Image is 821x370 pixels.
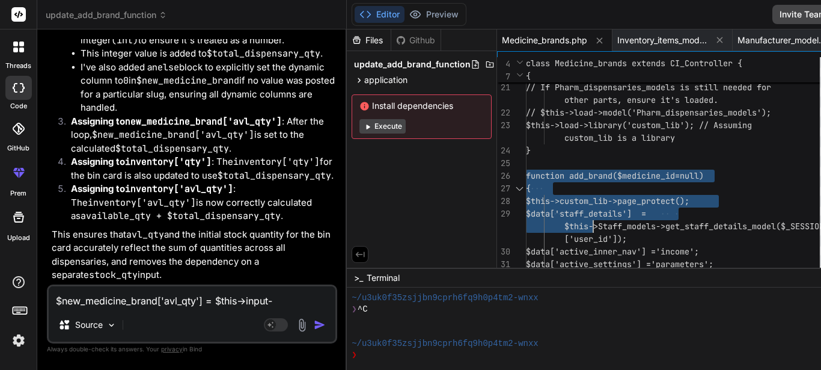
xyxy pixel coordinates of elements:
code: inventory['avl_qty'] [125,183,233,195]
img: attachment [295,318,309,332]
strong: Assigning to [71,116,282,127]
li: This integer value is added to . [81,47,335,61]
span: privacy [161,345,183,353]
code: stock_qty [89,269,138,281]
label: code [10,101,27,111]
code: (int) [111,34,138,46]
span: other parts, ensure it's loaded. [564,94,718,105]
div: 28 [497,195,510,208]
code: $total_dispensary_qty [115,143,229,155]
span: eeded for [728,82,771,93]
div: 27 [497,182,510,195]
span: class Medicine_brands extends CI_Controller { [526,58,742,69]
p: Source [75,319,103,331]
span: >_ [354,272,363,284]
span: Medicine_brands.php [502,34,587,46]
div: 25 [497,157,510,170]
span: ~/u3uk0f35zsjjbn9cprh6fq9h0p4tm2-wnxx [352,292,539,304]
div: 24 [497,144,510,157]
code: inventory['avl_qty'] [88,197,196,209]
button: Preview [404,6,463,23]
span: Inventory_items_models.php [617,34,707,46]
span: $data['active_settings'] ='parameters'; [526,259,713,270]
span: function add_brand($medicine_id=null) [526,170,704,181]
div: 26 [497,170,510,182]
label: Upload [7,233,30,243]
button: Editor [355,6,404,23]
span: update_add_brand_function [354,58,471,70]
span: ❯ [352,350,358,361]
span: $data['active_inner_nav'] ='income'; [526,246,699,257]
label: GitHub [7,143,29,153]
label: threads [5,61,31,71]
strong: Assigning to [71,156,212,167]
code: $new_medicine_brand [136,75,239,87]
span: Install dependencies [359,100,484,112]
code: avl_qty [126,229,164,241]
span: } [526,145,531,156]
span: ^C [358,304,368,315]
span: models'); [728,107,771,118]
code: else [157,61,179,73]
span: $this->Staff_models->get_staff_details_model($_SES [564,221,805,232]
span: update_add_brand_function [46,9,167,21]
img: Pick Models [106,320,117,330]
span: 7 [497,70,510,83]
span: 4 [497,58,510,70]
label: prem [10,188,26,199]
p: Always double-check its answers. Your in Bind [47,344,337,355]
span: custom_lib is a library [564,132,675,143]
div: Files [347,34,391,46]
div: 21 [497,81,510,94]
span: $this->custom_lib->page_protect(); [526,196,689,206]
div: 23 [497,119,510,132]
code: $new_medicine_brand['avl_qty'] [92,129,254,141]
span: Terminal [367,272,400,284]
code: 0 [123,75,129,87]
span: uming [728,120,752,131]
div: 31 [497,258,510,271]
code: available_qty + $total_dispensary_qty [81,210,281,222]
li: I've also added an block to explicitly set the dynamic column to in if no value was posted for a ... [81,61,335,115]
li: : The for the bin card is also updated to use . [61,155,335,182]
span: application [364,74,407,86]
code: inventory['qty'] [233,156,320,168]
code: $total_dispensary_qty [218,170,331,182]
span: ❯ [352,304,358,315]
span: // $this->load->model('Pharm_dispensaries_ [526,107,728,118]
code: $total_dispensary_qty [207,48,320,60]
code: new_medicine_brand['avl_qty'] [125,116,282,128]
strong: Assigning to [71,183,233,194]
span: ~/u3uk0f35zsjjbn9cprh6fq9h0p4tm2-wnxx [352,338,539,350]
div: 29 [497,208,510,220]
li: : After the loop, is set to the calculated . [61,115,335,156]
span: // If Pharm_dispensaries_models is still n [526,82,728,93]
code: inventory['qty'] [125,156,212,168]
div: 30 [497,245,510,258]
div: 22 [497,106,510,119]
button: Execute [359,119,406,134]
span: $this->load->library('custom_lib'); // Ass [526,120,728,131]
img: settings [8,330,29,351]
img: icon [314,319,326,331]
div: Click to collapse the range. [511,182,527,195]
span: ['user_id']); [564,233,627,244]
li: : The is now correctly calculated as . [61,182,335,223]
div: Github [391,34,441,46]
p: This ensures that and the initial stock quantity for the bin card accurately reflect the sum of q... [52,228,335,282]
span: $data['staff_details'] = [526,208,646,219]
span: { [526,70,531,81]
span: { [526,183,531,194]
